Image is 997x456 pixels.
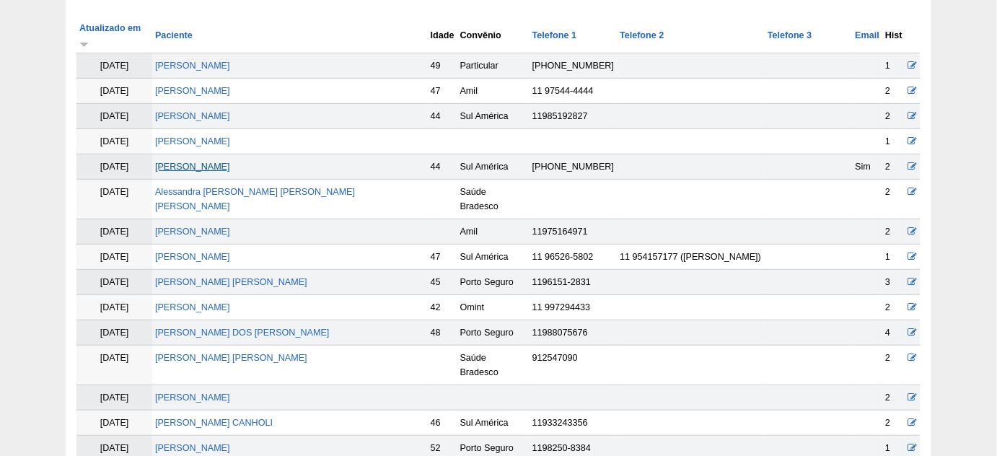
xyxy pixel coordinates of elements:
td: 2 [882,295,905,320]
td: Particular [457,53,530,79]
td: Amil [457,79,530,104]
td: [DATE] [76,270,152,295]
td: 45 [428,270,457,295]
td: 11 96526-5802 [530,245,617,270]
td: [DATE] [76,180,152,219]
td: 11975164971 [530,219,617,245]
td: 11 997294433 [530,295,617,320]
td: 42 [428,295,457,320]
td: Sul América [457,245,530,270]
td: 2 [882,104,905,129]
a: Telefone 2 [620,30,664,40]
td: 11985192827 [530,104,617,129]
a: [PERSON_NAME] DOS [PERSON_NAME] [155,328,329,338]
td: [DATE] [76,219,152,245]
td: 49 [428,53,457,79]
td: 1196151-2831 [530,270,617,295]
td: 1 [882,53,905,79]
td: [DATE] [76,320,152,346]
th: Convênio [457,18,530,53]
td: 44 [428,104,457,129]
a: [PERSON_NAME] [155,162,230,172]
td: 47 [428,245,457,270]
td: 1 [882,129,905,154]
td: [PHONE_NUMBER] [530,53,617,79]
td: 2 [882,79,905,104]
td: Amil [457,219,530,245]
td: 11933243356 [530,411,617,436]
td: [DATE] [76,129,152,154]
th: Hist [882,18,905,53]
a: [PERSON_NAME] [PERSON_NAME] [155,353,307,363]
a: [PERSON_NAME] CANHOLI [155,418,273,428]
td: 11988075676 [530,320,617,346]
a: [PERSON_NAME] [155,227,230,237]
td: 47 [428,79,457,104]
td: Saúde Bradesco [457,180,530,219]
a: [PERSON_NAME] [155,252,230,262]
td: [DATE] [76,385,152,411]
td: 912547090 [530,346,617,385]
img: ordem crescente [79,39,89,48]
td: 2 [882,385,905,411]
td: 2 [882,346,905,385]
td: Sul América [457,154,530,180]
td: [DATE] [76,104,152,129]
td: 46 [428,411,457,436]
td: 11 97544-4444 [530,79,617,104]
a: [PERSON_NAME] [155,111,230,121]
td: 48 [428,320,457,346]
a: Alessandra [PERSON_NAME] [PERSON_NAME] [PERSON_NAME] [155,187,355,211]
th: Idade [428,18,457,53]
td: 2 [882,154,905,180]
td: 44 [428,154,457,180]
a: [PERSON_NAME] [155,302,230,312]
td: Sim [853,154,883,180]
a: Email [856,30,880,40]
a: [PERSON_NAME] [155,393,230,403]
a: Paciente [155,30,193,40]
td: 11 954157177 ([PERSON_NAME]) [617,245,765,270]
a: Telefone 1 [532,30,576,40]
a: [PERSON_NAME] [155,86,230,96]
td: Sul América [457,104,530,129]
td: Porto Seguro [457,320,530,346]
td: 3 [882,270,905,295]
td: [DATE] [76,154,152,180]
td: 4 [882,320,905,346]
td: [DATE] [76,346,152,385]
td: Porto Seguro [457,270,530,295]
a: [PERSON_NAME] [PERSON_NAME] [155,277,307,287]
a: Telefone 3 [768,30,812,40]
td: 2 [882,411,905,436]
td: 2 [882,180,905,219]
td: [DATE] [76,295,152,320]
td: [DATE] [76,53,152,79]
a: [PERSON_NAME] [155,443,230,453]
a: [PERSON_NAME] [155,136,230,146]
td: [DATE] [76,411,152,436]
td: Omint [457,295,530,320]
a: [PERSON_NAME] [155,61,230,71]
td: 2 [882,219,905,245]
td: [DATE] [76,79,152,104]
a: Atualizado em [79,23,141,48]
td: Sul América [457,411,530,436]
td: [PHONE_NUMBER] [530,154,617,180]
td: [DATE] [76,245,152,270]
td: 1 [882,245,905,270]
td: Saúde Bradesco [457,346,530,385]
